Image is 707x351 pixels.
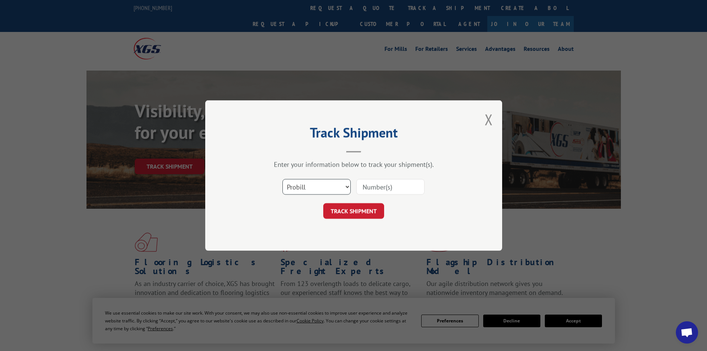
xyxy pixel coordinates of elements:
a: Open chat [676,321,698,344]
h2: Track Shipment [242,127,465,142]
div: Enter your information below to track your shipment(s). [242,160,465,169]
input: Number(s) [356,179,425,195]
button: TRACK SHIPMENT [323,203,384,219]
button: Close modal [485,110,493,129]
